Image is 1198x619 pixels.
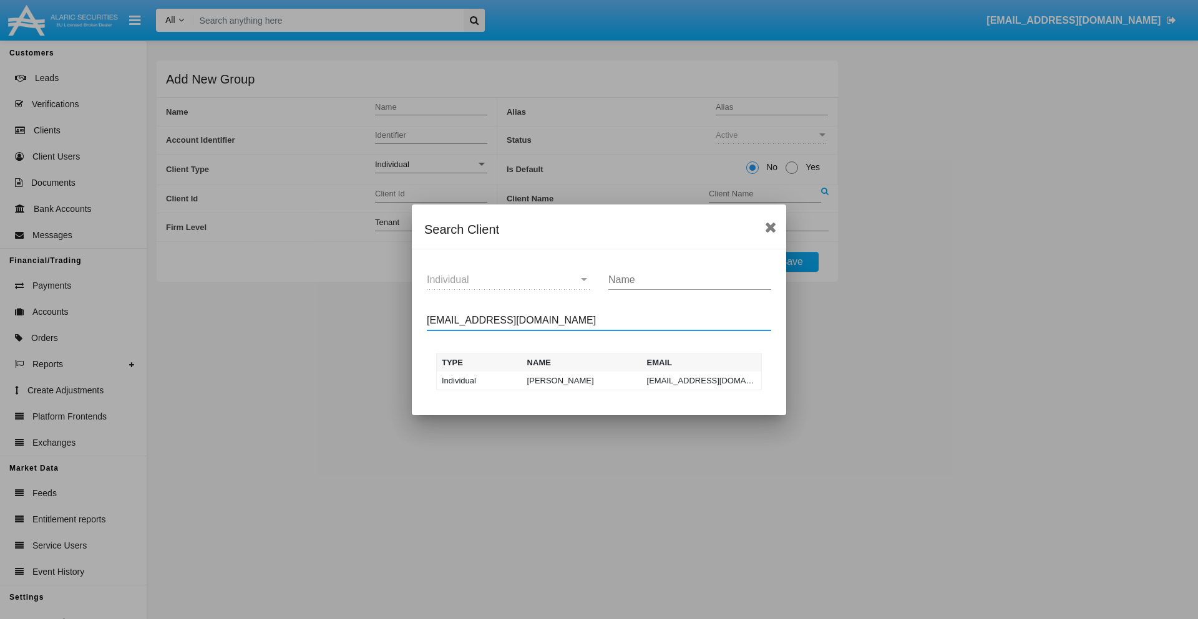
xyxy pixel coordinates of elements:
th: Email [642,353,762,372]
td: [PERSON_NAME] [522,372,642,390]
td: [EMAIL_ADDRESS][DOMAIN_NAME] [642,372,762,390]
th: Name [522,353,642,372]
div: Search Client [424,219,774,239]
span: Individual [427,274,469,285]
th: Type [437,353,522,372]
td: Individual [437,372,522,390]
